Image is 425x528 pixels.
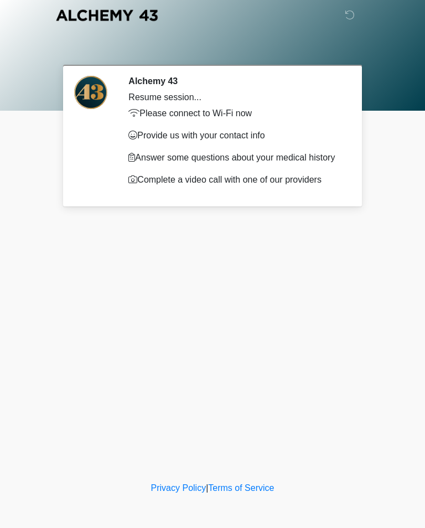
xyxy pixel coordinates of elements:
p: Answer some questions about your medical history [128,151,343,164]
img: Alchemy 43 Logo [55,8,159,22]
a: Privacy Policy [151,483,206,493]
p: Provide us with your contact info [128,129,343,142]
div: Resume session... [128,91,343,104]
h1: ‎ ‎ ‎ ‎ [58,40,367,60]
h2: Alchemy 43 [128,76,343,86]
a: Terms of Service [208,483,274,493]
img: Agent Avatar [74,76,107,109]
p: Complete a video call with one of our providers [128,173,343,187]
p: Please connect to Wi-Fi now [128,107,343,120]
a: | [206,483,208,493]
